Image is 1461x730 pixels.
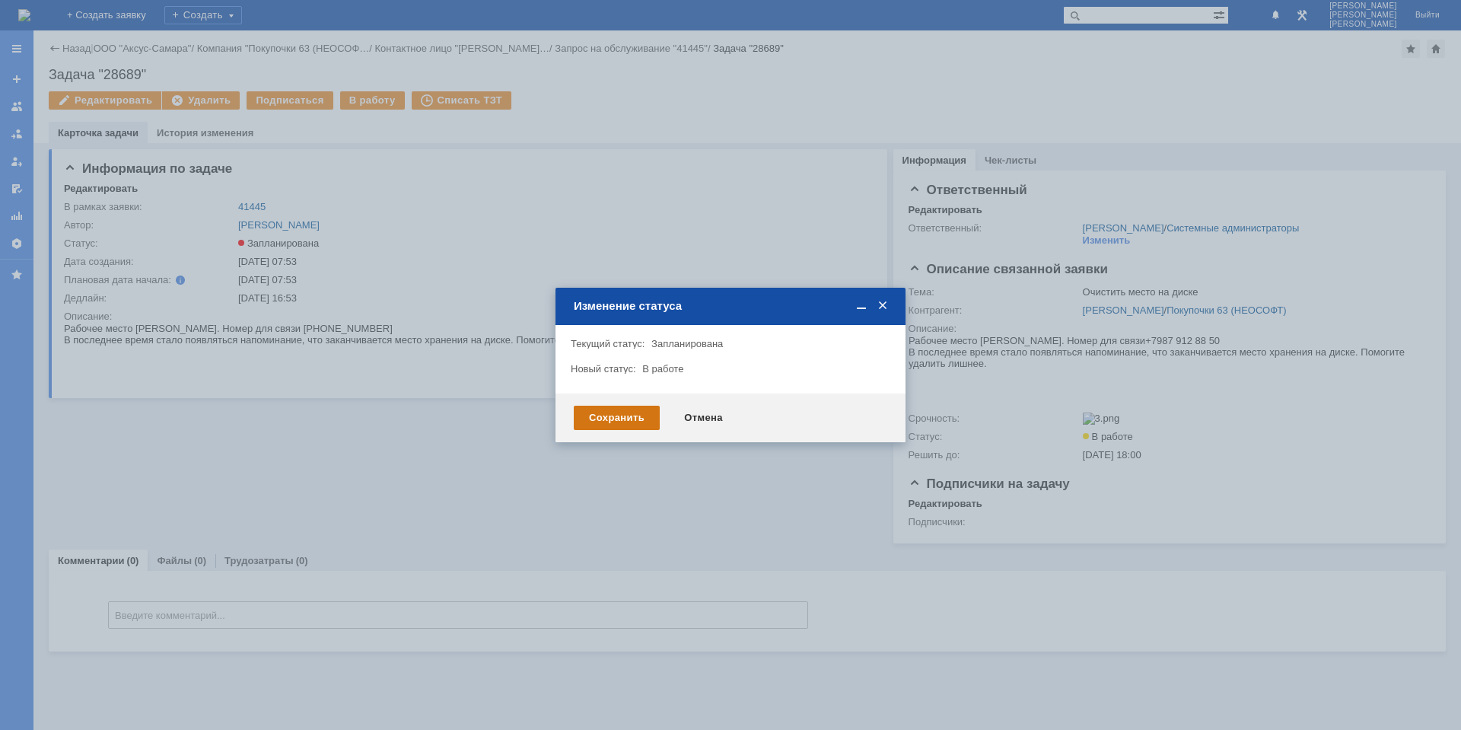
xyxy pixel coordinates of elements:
span: Запланирована [651,338,723,349]
span: Закрыть [875,299,890,313]
label: Новый статус: [571,363,636,375]
div: Изменение статуса [574,299,890,313]
span: В работе [642,363,683,375]
span: Свернуть (Ctrl + M) [854,299,869,313]
label: Текущий статус: [571,338,645,349]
